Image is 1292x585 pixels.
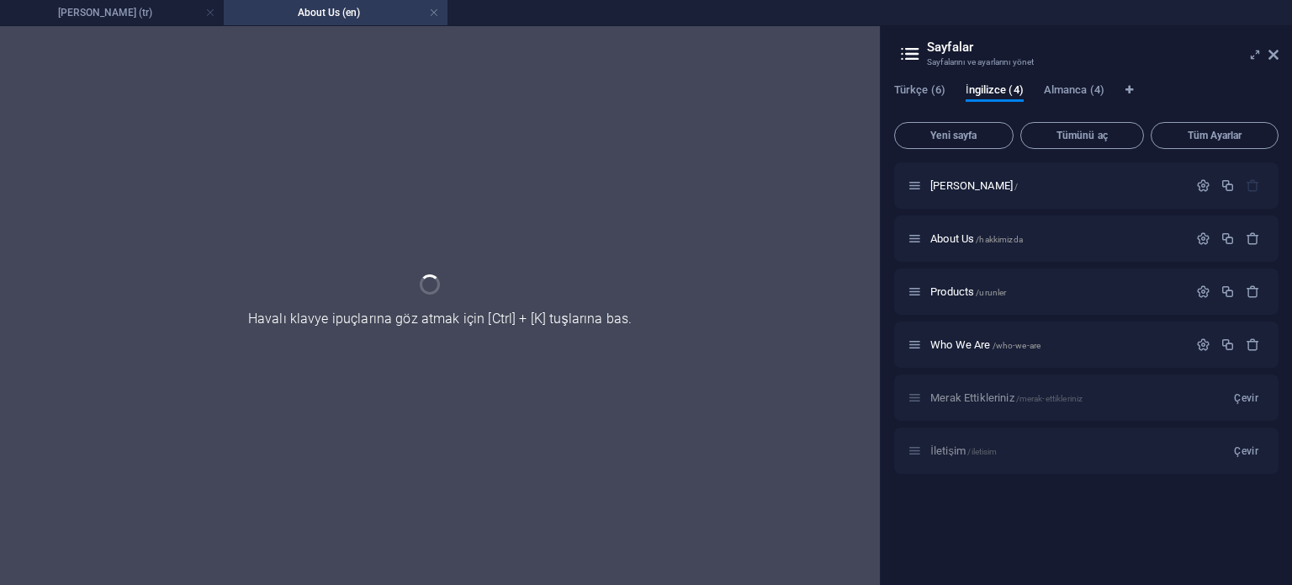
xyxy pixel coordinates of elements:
[1221,231,1235,246] div: Çoğalt
[925,339,1188,350] div: Who We Are/who-we-are
[925,180,1188,191] div: [PERSON_NAME]/
[925,286,1188,297] div: Products/urunler
[1196,285,1210,299] div: Ayarlar
[1246,338,1260,352] div: Sil
[1196,231,1210,246] div: Ayarlar
[1196,178,1210,193] div: Ayarlar
[1234,391,1258,405] span: Çevir
[1044,80,1104,104] span: Almanca (4)
[1158,130,1271,141] span: Tüm Ayarlar
[993,341,1041,350] span: /who-we-are
[1227,438,1265,465] button: Çevir
[902,130,1006,141] span: Yeni sayfa
[976,288,1006,297] span: /urunler
[1028,130,1137,141] span: Tümünü aç
[1227,385,1265,412] button: Çevir
[930,338,1040,351] span: Sayfayı açmak için tıkla
[976,235,1023,244] span: /hakkimizda
[1221,178,1235,193] div: Çoğalt
[894,80,945,104] span: Türkçe (6)
[1151,122,1279,149] button: Tüm Ayarlar
[1246,231,1260,246] div: Sil
[930,285,1006,298] span: Products
[224,3,447,22] h4: About Us (en)
[1221,285,1235,299] div: Çoğalt
[1196,338,1210,352] div: Ayarlar
[1221,338,1235,352] div: Çoğalt
[1014,182,1018,191] span: /
[927,40,1279,55] h2: Sayfalar
[1246,285,1260,299] div: Sil
[966,80,1024,104] span: İngilizce (4)
[1246,178,1260,193] div: Başlangıç sayfası silinemez
[930,232,1023,245] span: About Us
[925,233,1188,244] div: About Us/hakkimizda
[894,83,1279,115] div: Dil Sekmeleri
[927,55,1245,70] h3: Sayfalarını ve ayarlarını yönet
[930,179,1018,192] span: Sayfayı açmak için tıkla
[1234,444,1258,458] span: Çevir
[1020,122,1145,149] button: Tümünü aç
[894,122,1014,149] button: Yeni sayfa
